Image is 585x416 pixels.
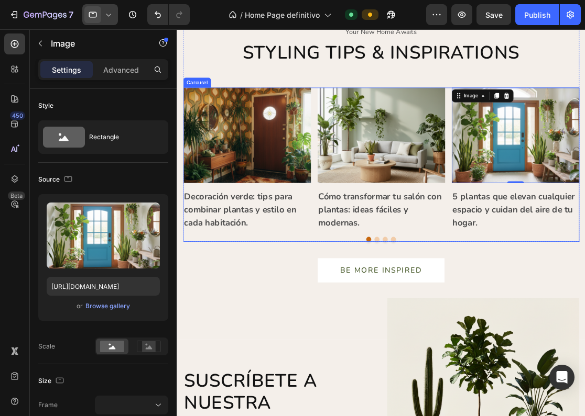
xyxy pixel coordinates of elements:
div: Beta [8,192,25,200]
button: Dot [241,264,247,271]
p: Image [51,37,140,50]
strong: Decoración verde: tips para combinar plantas y estilo en cada habitación. [9,206,151,253]
strong: 5 plantas que elevan cualquier espacio y cuidan del aire de tu hogar. [351,206,506,253]
button: 7 [4,4,78,25]
img: Alt Image [179,74,341,196]
div: Size [38,374,66,388]
div: Browse gallery [85,301,130,311]
button: BE MORE INSPIRED [179,291,341,322]
h2: Styling tips & inspirations [8,15,512,45]
iframe: Design area [177,29,585,416]
button: Browse gallery [85,301,131,311]
div: Publish [524,9,550,20]
span: Save [485,10,503,19]
p: Settings [52,64,81,75]
div: Carousel [10,63,41,73]
img: Alt Image [350,74,512,196]
div: Image [363,80,385,89]
button: Publish [515,4,559,25]
p: 7 [69,8,73,21]
span: or [77,300,83,312]
p: Advanced [103,64,139,75]
div: BE MORE INSPIRED [208,300,312,314]
span: / [240,9,243,20]
img: Alt Image [8,74,170,196]
div: Rectangle [89,125,153,149]
input: https://example.com/image.jpg [47,277,160,296]
div: Open Intercom Messenger [549,365,575,390]
button: Save [476,4,511,25]
strong: Cómo transformar tu salón con plantas: ideas fáciles y modernas. [180,206,337,253]
div: 450 [10,111,25,120]
div: Style [38,101,53,110]
button: Dot [273,264,279,271]
div: Scale [38,342,55,351]
button: Dot [252,264,258,271]
span: Home Page definitivo [245,9,320,20]
div: Undo/Redo [147,4,190,25]
label: Frame [38,400,58,410]
img: preview-image [47,203,160,268]
button: Dot [262,264,268,271]
div: Source [38,173,74,187]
